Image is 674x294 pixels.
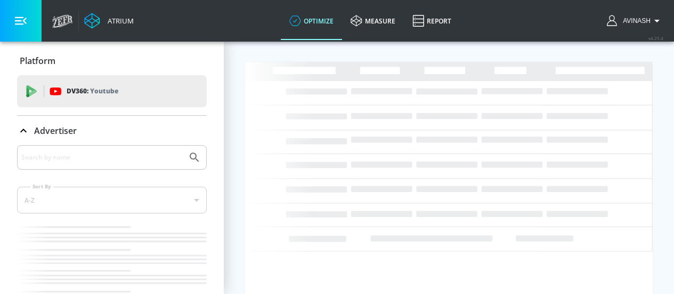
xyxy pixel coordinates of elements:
input: Search by name [21,150,183,164]
a: Atrium [84,13,134,29]
span: login as: avinash.kotian@groupm.com [619,17,651,25]
button: avinash [607,14,663,27]
a: optimize [281,2,342,40]
p: Advertiser [34,125,77,137]
a: Report [404,2,460,40]
p: DV360: [67,85,118,97]
a: measure [342,2,404,40]
div: Platform [17,46,207,76]
p: Youtube [90,85,118,97]
div: Atrium [103,16,134,26]
label: Sort By [30,183,53,190]
div: Advertiser [17,116,207,146]
div: A-Z [17,187,207,213]
span: v 4.25.4 [648,35,663,41]
p: Platform [20,55,55,67]
div: DV360: Youtube [17,75,207,107]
